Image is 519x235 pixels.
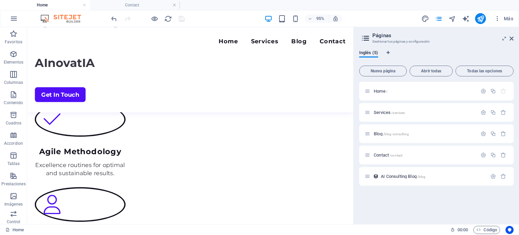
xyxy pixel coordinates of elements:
[372,39,500,45] h3: Gestionar tus páginas y configuración
[500,110,506,115] div: Eliminar
[90,1,180,9] h4: Contact
[374,131,409,136] span: Haz clic para abrir la página
[462,227,463,232] span: :
[421,15,429,23] i: Diseño (Ctrl+Alt+Y)
[359,50,514,63] div: Pestañas de idiomas
[359,49,378,58] span: Inglés (5)
[4,100,23,105] p: Contenido
[462,15,470,23] button: text_generator
[475,13,486,24] button: publish
[455,66,514,76] button: Todas las opciones
[490,173,496,179] div: Configuración
[458,226,468,234] span: 00 00
[421,15,429,23] button: design
[164,15,172,23] button: reload
[494,15,513,22] span: Más
[480,110,486,115] div: Configuración
[477,15,485,23] i: Publicar
[480,152,486,158] div: Configuración
[372,110,477,115] div: Services/services
[5,226,24,234] a: Haz clic para cancelar la selección y doble clic para abrir páginas
[379,174,487,179] div: AI Consulting Blog/blog
[372,89,477,93] div: Home/
[374,110,405,115] span: Haz clic para abrir la página
[383,132,409,136] span: /blog-consulting
[7,161,20,166] p: Tablas
[4,80,23,85] p: Columnas
[39,15,90,23] img: Editor Logo
[491,13,516,24] button: Más
[490,88,496,94] div: Duplicar
[480,131,486,137] div: Configuración
[332,16,339,22] i: Al redimensionar, ajustar el nivel de zoom automáticamente para ajustarse al dispositivo elegido.
[435,15,443,23] button: pages
[490,152,496,158] div: Duplicar
[450,226,468,234] h6: Tiempo de la sesión
[410,66,453,76] button: Abrir todas
[391,111,405,115] span: /services
[381,174,425,179] span: Haz clic para abrir la página
[1,181,25,187] p: Prestaciones
[305,15,329,23] button: 95%
[459,69,511,73] span: Todas las opciones
[473,226,500,234] button: Código
[164,15,172,23] i: Volver a cargar página
[372,132,477,136] div: Blog/blog-consulting
[6,120,22,126] p: Cuadros
[448,15,456,23] i: Navegador
[448,15,456,23] button: navigator
[417,175,426,179] span: /blog
[386,90,388,93] span: /
[374,152,402,158] span: Haz clic para abrir la página
[374,89,388,94] span: Haz clic para abrir la página
[110,15,118,23] button: undo
[490,131,496,137] div: Duplicar
[4,60,23,65] p: Elementos
[435,15,443,23] i: Páginas (Ctrl+Alt+S)
[500,88,506,94] div: La página principal no puede eliminarse
[413,69,450,73] span: Abrir todas
[372,153,477,157] div: Contact/contact
[373,173,379,179] div: Este diseño se usa como una plantilla para todos los elementos (como por ejemplo un post de un bl...
[4,141,23,146] p: Accordion
[5,39,22,45] p: Favoritos
[500,131,506,137] div: Eliminar
[505,226,514,234] button: Usercentrics
[359,66,407,76] button: Nueva página
[480,88,486,94] div: Configuración
[4,202,23,207] p: Imágenes
[372,32,514,39] h2: Páginas
[315,15,326,23] h6: 95%
[110,15,118,23] i: Deshacer: Eliminar elementos (Ctrl+Z)
[462,15,470,23] i: AI Writer
[500,173,506,179] div: Eliminar
[476,226,497,234] span: Código
[500,152,506,158] div: Eliminar
[390,154,402,157] span: /contact
[362,69,404,73] span: Nueva página
[490,110,496,115] div: Duplicar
